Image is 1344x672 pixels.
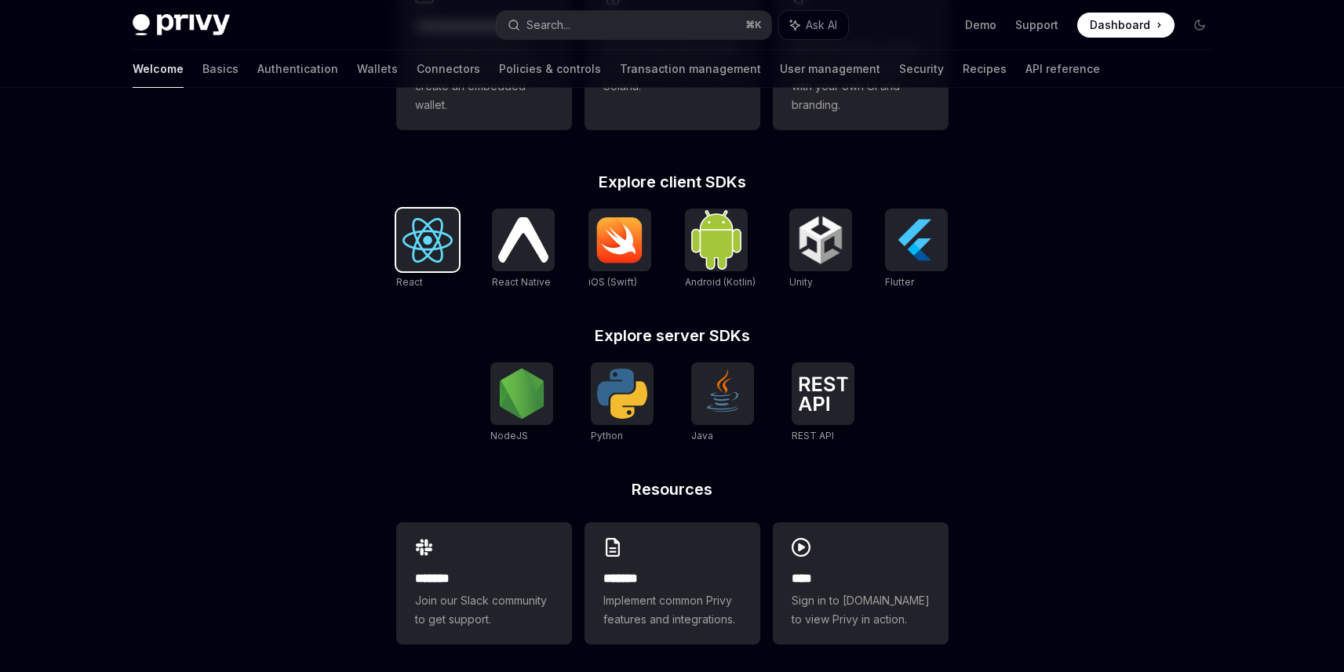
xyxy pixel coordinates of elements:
a: NodeJSNodeJS [490,362,553,444]
span: Sign in to [DOMAIN_NAME] to view Privy in action. [792,591,930,629]
h2: Resources [396,481,949,497]
a: iOS (Swift)iOS (Swift) [588,209,651,290]
h2: Explore server SDKs [396,328,949,343]
span: Join our Slack community to get support. [415,591,553,629]
span: Ask AI [806,17,837,33]
a: Recipes [963,50,1007,88]
img: React [402,218,453,263]
a: **** **Join our Slack community to get support. [396,522,572,645]
div: Search... [526,16,570,35]
a: **** **Implement common Privy features and integrations. [585,522,760,645]
img: iOS (Swift) [595,216,645,263]
span: Android (Kotlin) [685,276,756,288]
img: React Native [498,217,548,262]
span: Dashboard [1090,17,1150,33]
a: Android (Kotlin)Android (Kotlin) [685,209,756,290]
a: Dashboard [1077,13,1175,38]
a: User management [780,50,880,88]
a: React NativeReact Native [492,209,555,290]
span: React [396,276,423,288]
span: ⌘ K [745,19,762,31]
span: Flutter [885,276,914,288]
a: UnityUnity [789,209,852,290]
img: dark logo [133,14,230,36]
a: Transaction management [620,50,761,88]
a: ****Sign in to [DOMAIN_NAME] to view Privy in action. [773,522,949,645]
span: iOS (Swift) [588,276,637,288]
h2: Explore client SDKs [396,174,949,190]
span: Unity [789,276,813,288]
button: Search...⌘K [497,11,771,39]
a: ReactReact [396,209,459,290]
span: Java [691,430,713,441]
img: Android (Kotlin) [691,210,741,269]
a: Basics [202,50,239,88]
a: API reference [1025,50,1100,88]
span: Implement common Privy features and integrations. [603,591,741,629]
a: FlutterFlutter [885,209,948,290]
a: Demo [965,17,996,33]
span: Python [591,430,623,441]
img: REST API [798,376,848,411]
a: JavaJava [691,362,754,444]
img: NodeJS [497,369,547,419]
img: Java [697,369,748,419]
a: Policies & controls [499,50,601,88]
button: Toggle dark mode [1187,13,1212,38]
a: REST APIREST API [792,362,854,444]
a: Welcome [133,50,184,88]
img: Unity [796,215,846,265]
span: NodeJS [490,430,528,441]
a: PythonPython [591,362,654,444]
button: Ask AI [779,11,848,39]
img: Flutter [891,215,942,265]
span: React Native [492,276,551,288]
img: Python [597,369,647,419]
a: Connectors [417,50,480,88]
a: Authentication [257,50,338,88]
a: Support [1015,17,1058,33]
a: Security [899,50,944,88]
a: Wallets [357,50,398,88]
span: REST API [792,430,834,441]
